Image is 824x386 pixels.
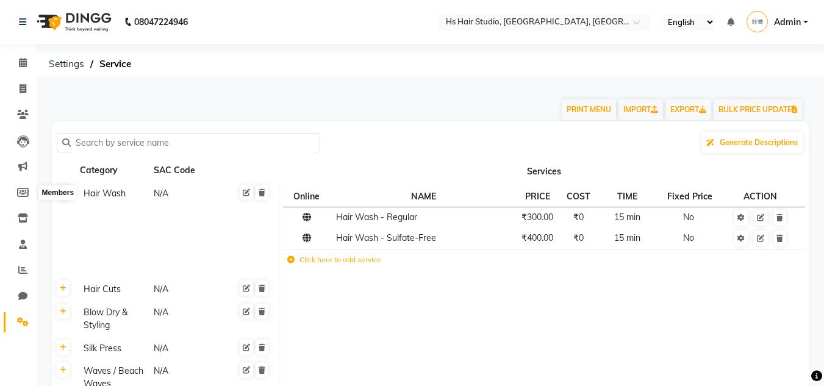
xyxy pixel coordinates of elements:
[79,305,147,333] div: Blow Dry & Styling
[562,99,616,120] button: PRINT MENU
[573,212,584,223] span: ₹0
[79,341,147,356] div: Silk Press
[774,16,801,29] span: Admin
[683,232,694,243] span: No
[561,186,597,207] th: COST
[720,138,798,147] span: Generate Descriptions
[79,282,147,297] div: Hair Cuts
[279,159,809,182] th: Services
[332,186,515,207] th: NAME
[31,5,115,39] img: logo
[521,232,553,243] span: ₹400.00
[521,212,553,223] span: ₹300.00
[71,134,315,152] input: Search by service name
[714,99,802,120] button: BULK PRICE UPDATE
[93,53,137,75] span: Service
[152,282,221,297] div: N/A
[152,305,221,333] div: N/A
[43,53,90,75] span: Settings
[336,212,417,223] span: Hair Wash - Regular
[79,163,148,178] div: Category
[747,11,768,32] img: Admin
[38,185,77,200] div: Members
[152,186,221,201] div: N/A
[614,232,640,243] span: 15 min
[152,341,221,356] div: N/A
[515,186,560,207] th: PRICE
[657,186,725,207] th: Fixed Price
[614,212,640,223] span: 15 min
[725,186,796,207] th: ACTION
[701,132,803,153] button: Generate Descriptions
[283,186,332,207] th: Online
[134,5,188,39] b: 08047224946
[618,99,663,120] a: IMPORT
[597,186,657,207] th: TIME
[573,232,584,243] span: ₹0
[79,186,147,201] div: Hair Wash
[336,232,436,243] span: Hair Wash - Sulfate-Free
[152,163,221,178] div: SAC Code
[287,254,381,265] label: Click here to add service
[665,99,711,120] a: EXPORT
[683,212,694,223] span: No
